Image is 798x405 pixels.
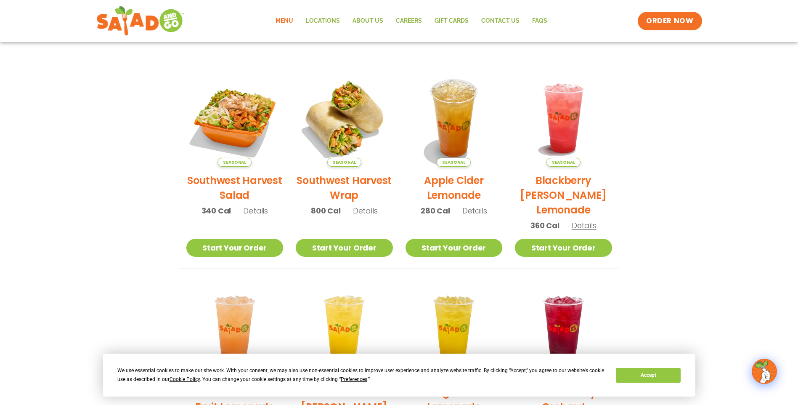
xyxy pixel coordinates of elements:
[428,11,475,31] a: GIFT CARDS
[353,205,378,216] span: Details
[201,205,231,216] span: 340 Cal
[117,366,606,384] div: We use essential cookies to make our site work. With your consent, we may also use non-essential ...
[646,16,693,26] span: ORDER NOW
[243,205,268,216] span: Details
[515,69,612,167] img: Product photo for Blackberry Bramble Lemonade
[616,368,681,383] button: Accept
[390,11,428,31] a: Careers
[753,360,776,383] img: wpChatIcon
[515,239,612,257] a: Start Your Order
[638,12,702,30] a: ORDER NOW
[406,282,503,379] img: Product photo for Mango Grove Lemonade
[186,173,284,202] h2: Southwest Harvest Salad
[406,173,503,202] h2: Apple Cider Lemonade
[296,282,393,379] img: Product photo for Sunkissed Yuzu Lemonade
[269,11,554,31] nav: Menu
[170,376,200,382] span: Cookie Policy
[546,158,581,167] span: Seasonal
[572,220,597,231] span: Details
[186,239,284,257] a: Start Your Order
[327,158,361,167] span: Seasonal
[186,69,284,167] img: Product photo for Southwest Harvest Salad
[96,4,185,38] img: new-SAG-logo-768×292
[346,11,390,31] a: About Us
[296,239,393,257] a: Start Your Order
[341,376,367,382] span: Preferences
[515,282,612,379] img: Product photo for Black Cherry Orchard Lemonade
[530,220,559,231] span: 360 Cal
[526,11,554,31] a: FAQs
[462,205,487,216] span: Details
[406,69,503,167] img: Product photo for Apple Cider Lemonade
[217,158,252,167] span: Seasonal
[421,205,450,216] span: 280 Cal
[186,282,284,379] img: Product photo for Summer Stone Fruit Lemonade
[406,239,503,257] a: Start Your Order
[437,158,471,167] span: Seasonal
[300,11,346,31] a: Locations
[296,69,393,167] img: Product photo for Southwest Harvest Wrap
[103,354,695,397] div: Cookie Consent Prompt
[269,11,300,31] a: Menu
[296,173,393,202] h2: Southwest Harvest Wrap
[475,11,526,31] a: Contact Us
[515,173,612,217] h2: Blackberry [PERSON_NAME] Lemonade
[311,205,341,216] span: 800 Cal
